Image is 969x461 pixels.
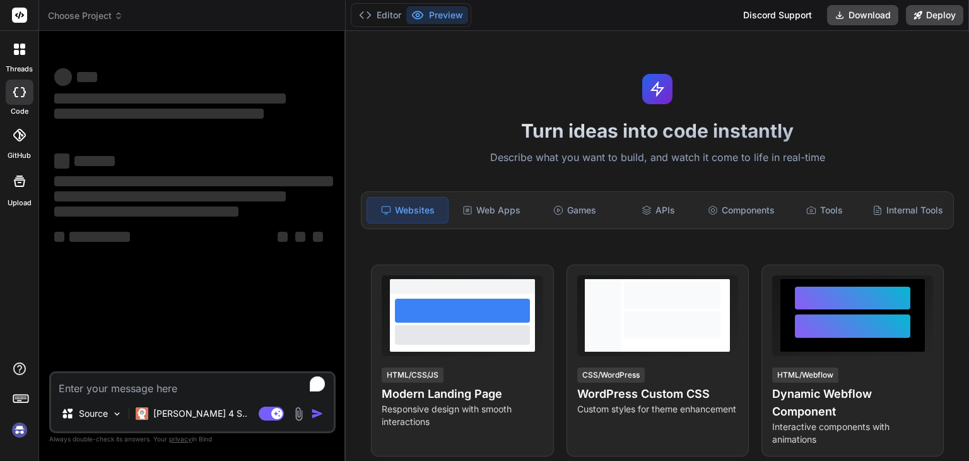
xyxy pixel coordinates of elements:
span: ‌ [54,176,333,186]
button: Editor [354,6,406,24]
p: Interactive components with animations [772,421,933,446]
div: Web Apps [451,197,532,224]
div: CSS/WordPress [577,368,645,383]
p: Always double-check its answers. Your in Bind [49,433,336,445]
h4: Dynamic Webflow Component [772,385,933,421]
span: ‌ [54,153,69,169]
p: [PERSON_NAME] 4 S.. [153,407,247,420]
span: ‌ [295,232,305,242]
span: ‌ [313,232,323,242]
div: Discord Support [736,5,819,25]
div: HTML/CSS/JS [382,368,443,383]
span: ‌ [54,109,264,119]
div: Websites [367,197,449,224]
span: ‌ [278,232,288,242]
img: Claude 4 Sonnet [136,407,148,420]
label: code [11,106,28,117]
div: HTML/Webflow [772,368,838,383]
label: threads [6,64,33,75]
div: Components [701,197,782,224]
p: Custom styles for theme enhancement [577,403,738,416]
span: ‌ [74,156,115,166]
img: Pick Models [112,409,122,419]
textarea: To enrich screen reader interactions, please activate Accessibility in Grammarly extension settings [51,373,334,396]
p: Responsive design with smooth interactions [382,403,543,428]
img: signin [9,419,30,441]
button: Deploy [906,5,963,25]
h4: Modern Landing Page [382,385,543,403]
div: Internal Tools [867,197,948,224]
span: ‌ [54,93,286,104]
label: GitHub [8,150,31,161]
span: ‌ [54,232,64,242]
img: icon [311,407,324,420]
span: ‌ [54,207,238,217]
img: attachment [291,407,306,421]
span: privacy [169,435,192,443]
h4: WordPress Custom CSS [577,385,738,403]
p: Source [79,407,108,420]
span: ‌ [77,72,97,82]
div: Tools [784,197,865,224]
span: ‌ [54,68,72,86]
span: Choose Project [48,9,123,22]
span: ‌ [54,191,286,201]
span: ‌ [69,232,130,242]
h1: Turn ideas into code instantly [353,119,961,142]
label: Upload [8,198,32,208]
button: Preview [406,6,468,24]
button: Download [827,5,898,25]
p: Describe what you want to build, and watch it come to life in real-time [353,150,961,166]
div: Games [534,197,615,224]
div: APIs [618,197,698,224]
